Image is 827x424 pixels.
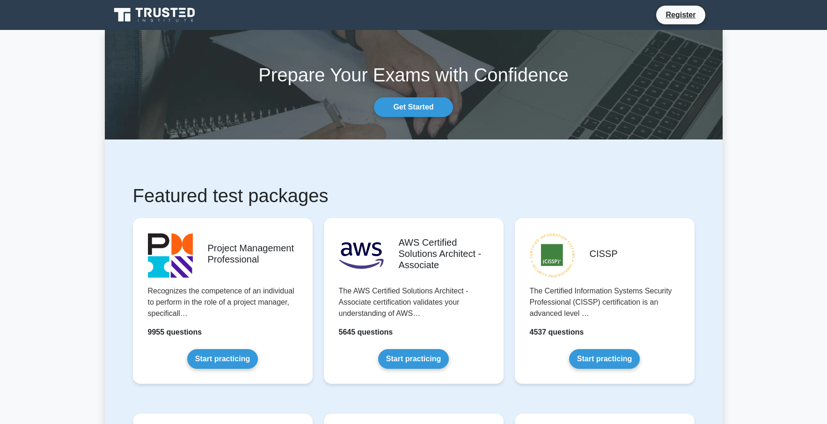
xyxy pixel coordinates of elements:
a: Register [660,9,701,21]
h1: Prepare Your Exams with Confidence [105,64,723,86]
a: Start practicing [378,349,449,369]
h1: Featured test packages [133,184,695,207]
a: Start practicing [187,349,258,369]
a: Start practicing [569,349,640,369]
a: Get Started [374,97,453,117]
